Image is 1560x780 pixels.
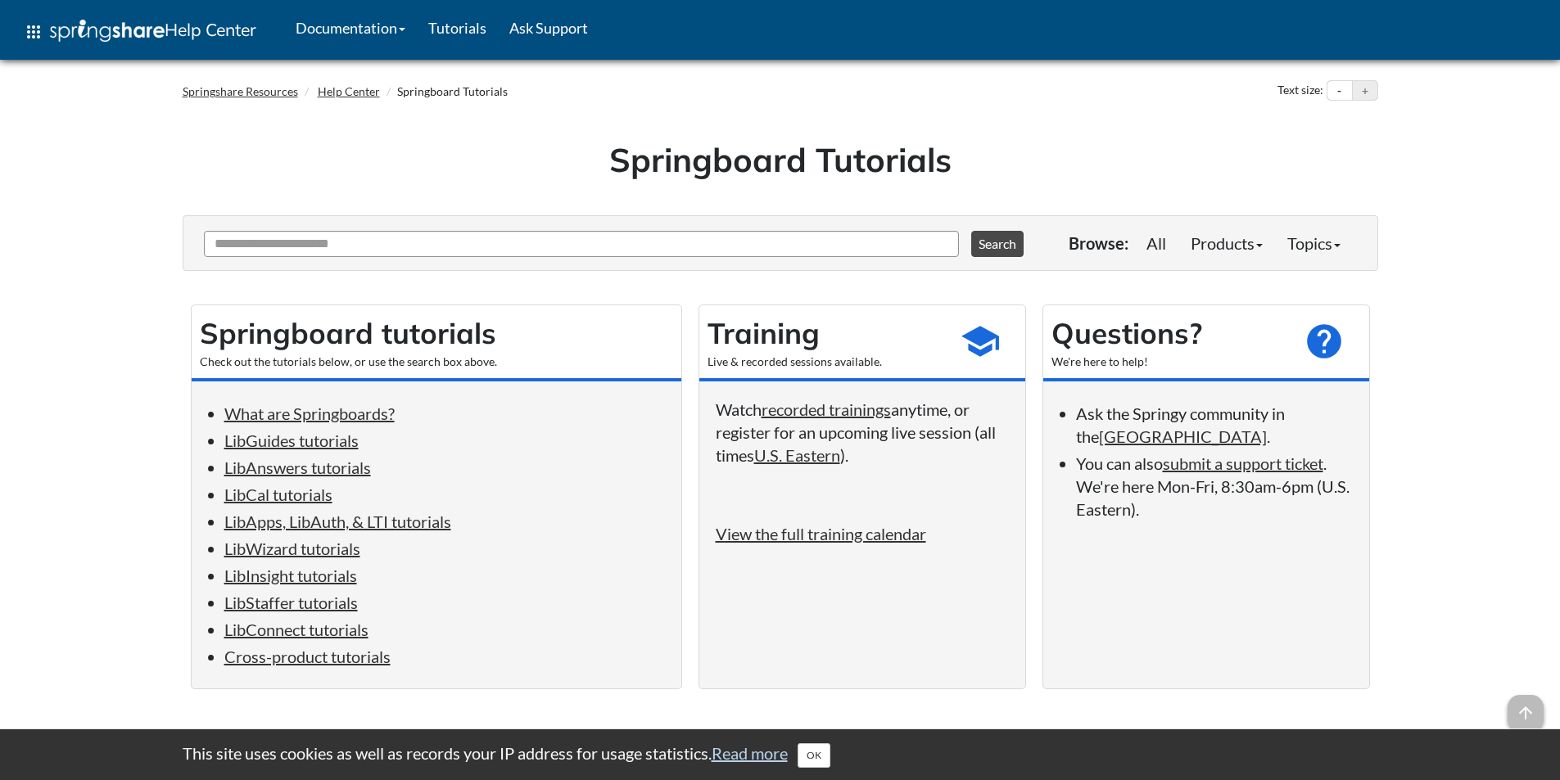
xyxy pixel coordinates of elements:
[1076,452,1353,521] li: You can also . We're here Mon-Fri, 8:30am-6pm (U.S. Eastern).
[971,231,1024,257] button: Search
[1099,426,1267,446] a: [GEOGRAPHIC_DATA]
[318,84,380,98] a: Help Center
[798,743,830,768] button: Close
[960,321,1001,362] span: school
[224,485,332,504] a: LibCal tutorials
[284,7,417,48] a: Documentation
[200,313,673,354] h2: Springboard tutorials
[166,742,1395,768] div: This site uses cookies as well as records your IP address for usage statistics.
[224,566,357,585] a: LibInsight tutorials
[1275,227,1353,259] a: Topics
[1076,402,1353,448] li: Ask the Springy community in the .
[12,7,268,56] a: apps Help Center
[708,313,943,354] h2: Training
[224,431,359,450] a: LibGuides tutorials
[1353,81,1377,101] button: Increase text size
[498,7,599,48] a: Ask Support
[50,20,165,42] img: Springshare
[1051,313,1287,354] h2: Questions?
[1134,227,1178,259] a: All
[165,19,256,40] span: Help Center
[224,539,360,558] a: LibWizard tutorials
[224,620,369,639] a: LibConnect tutorials
[224,512,451,531] a: LibApps, LibAuth, & LTI tutorials
[224,647,391,666] a: Cross-product tutorials
[417,7,498,48] a: Tutorials
[1069,232,1128,255] p: Browse:
[24,22,43,42] span: apps
[382,83,508,100] li: Springboard Tutorials
[1051,354,1287,370] div: We're here to help!
[716,524,926,543] a: View the full training calendar
[1163,453,1323,473] a: submit a support ticket
[183,84,298,98] a: Springshare Resources
[712,743,788,763] a: Read more
[708,354,943,370] div: Live & recorded sessions available.
[195,137,1366,183] h1: Springboard Tutorials
[1327,81,1352,101] button: Decrease text size
[1508,695,1544,731] span: arrow_upward
[1304,321,1345,362] span: help
[716,398,1009,467] p: Watch anytime, or register for an upcoming live session (all times ).
[1508,697,1544,716] a: arrow_upward
[762,399,891,419] a: recorded trainings
[224,593,358,612] a: LibStaffer tutorials
[1274,80,1327,101] div: Text size:
[754,445,840,465] a: U.S. Eastern
[224,458,371,477] a: LibAnswers tutorials
[200,354,673,370] div: Check out the tutorials below, or use the search box above.
[224,404,395,423] a: What are Springboards?
[1178,227,1275,259] a: Products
